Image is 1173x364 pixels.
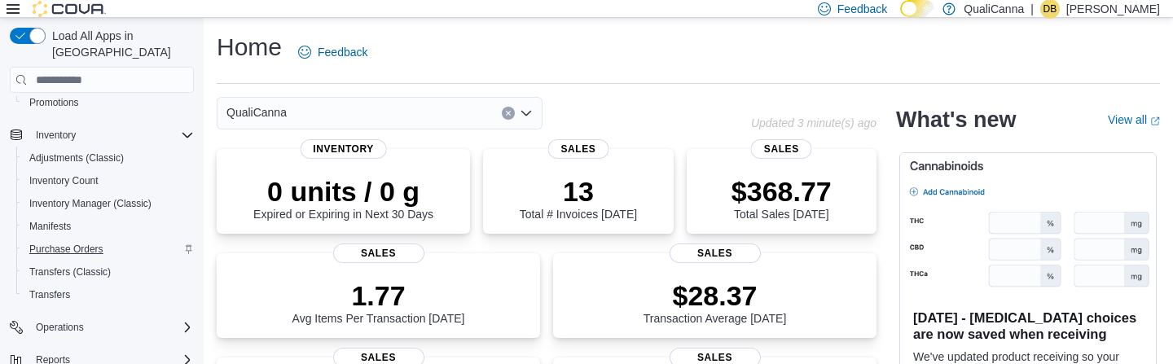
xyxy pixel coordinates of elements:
button: Manifests [16,215,200,238]
a: Transfers (Classic) [23,262,117,282]
button: Purchase Orders [16,238,200,261]
span: Inventory Count [23,171,194,191]
button: Adjustments (Classic) [16,147,200,169]
span: Transfers (Classic) [29,265,111,278]
a: Adjustments (Classic) [23,148,130,168]
span: Inventory [36,129,76,142]
p: 0 units / 0 g [253,175,433,208]
p: 1.77 [292,279,465,312]
span: Inventory [29,125,194,145]
button: Transfers [16,283,200,306]
span: Feedback [318,44,367,60]
button: Inventory [29,125,82,145]
span: Purchase Orders [29,243,103,256]
button: Promotions [16,91,200,114]
span: Manifests [29,220,71,233]
span: Sales [547,139,608,159]
span: Sales [670,243,761,263]
p: 13 [520,175,637,208]
h3: [DATE] - [MEDICAL_DATA] choices are now saved when receiving [913,309,1143,342]
a: Purchase Orders [23,239,110,259]
button: Operations [29,318,90,337]
span: Purchase Orders [23,239,194,259]
div: Expired or Expiring in Next 30 Days [253,175,433,221]
span: Inventory Manager (Classic) [29,197,152,210]
span: Promotions [23,93,194,112]
span: Inventory Manager (Classic) [23,194,194,213]
a: Manifests [23,217,77,236]
a: Inventory Manager (Classic) [23,194,158,213]
button: Inventory Manager (Classic) [16,192,200,215]
h2: What's new [896,107,1016,133]
div: Total Sales [DATE] [731,175,832,221]
svg: External link [1150,116,1160,126]
div: Transaction Average [DATE] [644,279,787,325]
a: Feedback [292,36,374,68]
span: Transfers [29,288,70,301]
span: Sales [333,243,424,263]
span: Transfers [23,285,194,305]
span: Feedback [837,1,887,17]
span: Inventory Count [29,174,99,187]
span: Operations [29,318,194,337]
button: Operations [3,316,200,339]
p: $368.77 [731,175,832,208]
span: Load All Apps in [GEOGRAPHIC_DATA] [46,28,194,60]
a: Promotions [23,93,86,112]
button: Open list of options [520,107,533,120]
span: Operations [36,321,84,334]
span: Dark Mode [900,17,901,18]
span: Promotions [29,96,79,109]
span: QualiCanna [226,103,287,122]
a: View allExternal link [1108,113,1160,126]
a: Transfers [23,285,77,305]
div: Total # Invoices [DATE] [520,175,637,221]
button: Clear input [502,107,515,120]
button: Transfers (Classic) [16,261,200,283]
span: Adjustments (Classic) [29,151,124,164]
span: Sales [751,139,812,159]
span: Inventory [300,139,387,159]
span: Transfers (Classic) [23,262,194,282]
h1: Home [217,31,282,64]
button: Inventory Count [16,169,200,192]
button: Inventory [3,124,200,147]
span: Manifests [23,217,194,236]
span: Adjustments (Classic) [23,148,194,168]
p: Updated 3 minute(s) ago [751,116,876,129]
img: Cova [33,1,106,17]
div: Avg Items Per Transaction [DATE] [292,279,465,325]
a: Inventory Count [23,171,105,191]
p: $28.37 [644,279,787,312]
